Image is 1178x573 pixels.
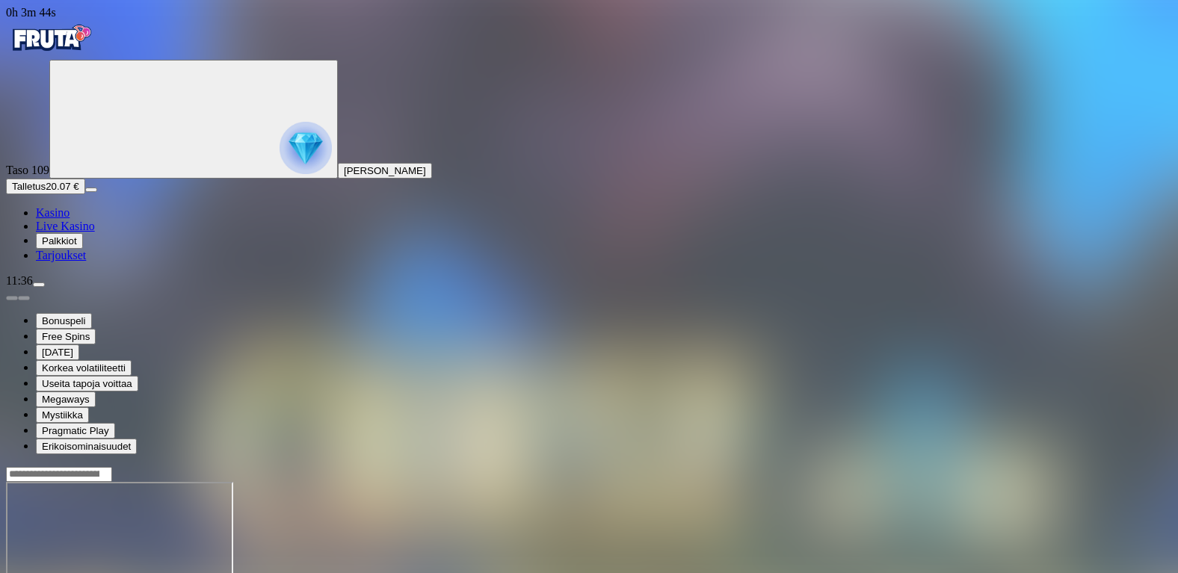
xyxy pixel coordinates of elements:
[6,19,96,57] img: Fruta
[42,441,131,452] span: Erikoisominaisuudet
[42,425,109,436] span: Pragmatic Play
[344,165,426,176] span: [PERSON_NAME]
[36,360,132,376] button: Korkea volatiliteetti
[6,164,49,176] span: Taso 109
[42,378,132,389] span: Useita tapoja voittaa
[42,362,126,374] span: Korkea volatiliteetti
[6,296,18,300] button: prev slide
[36,249,86,261] a: gift-inverted iconTarjoukset
[33,282,45,287] button: menu
[36,206,70,219] a: diamond iconKasino
[36,329,96,344] button: Free Spins
[6,179,85,194] button: Talletusplus icon20.07 €
[85,188,97,192] button: menu
[36,439,137,454] button: Erikoisominaisuudet
[36,233,83,249] button: reward iconPalkkiot
[49,60,338,179] button: reward progress
[36,376,138,391] button: Useita tapoja voittaa
[36,391,96,407] button: Megaways
[6,274,33,287] span: 11:36
[12,181,46,192] span: Talletus
[36,220,95,232] span: Live Kasino
[6,46,96,59] a: Fruta
[6,467,112,482] input: Search
[36,313,92,329] button: Bonuspeli
[42,394,90,405] span: Megaways
[36,407,89,423] button: Mystiikka
[280,122,332,174] img: reward progress
[36,423,115,439] button: Pragmatic Play
[6,6,56,19] span: user session time
[46,181,78,192] span: 20.07 €
[36,220,95,232] a: poker-chip iconLive Kasino
[42,315,86,326] span: Bonuspeli
[42,235,77,247] span: Palkkiot
[36,206,70,219] span: Kasino
[42,409,83,421] span: Mystiikka
[338,163,432,179] button: [PERSON_NAME]
[36,344,79,360] button: [DATE]
[18,296,30,300] button: next slide
[42,347,73,358] span: [DATE]
[42,331,90,342] span: Free Spins
[6,19,1172,262] nav: Primary
[36,249,86,261] span: Tarjoukset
